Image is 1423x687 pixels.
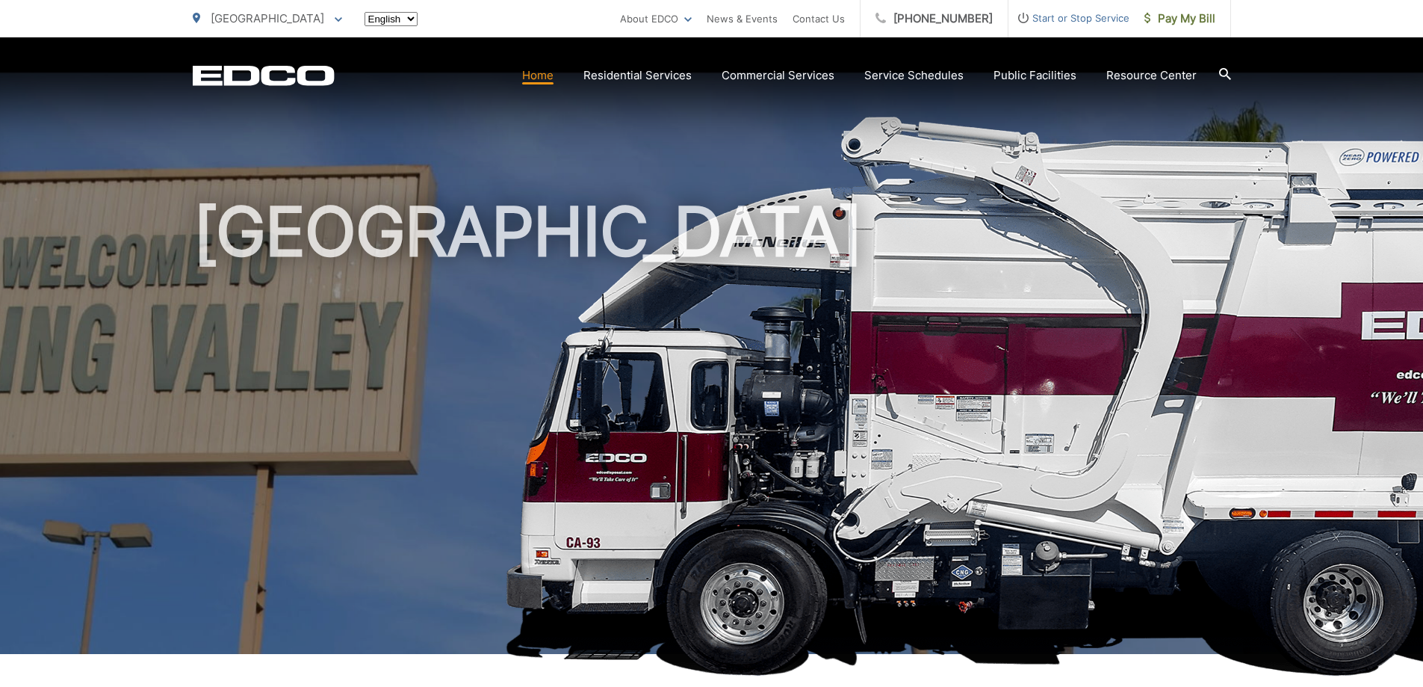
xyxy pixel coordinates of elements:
[993,67,1076,84] a: Public Facilities
[522,67,554,84] a: Home
[620,10,692,28] a: About EDCO
[707,10,778,28] a: News & Events
[864,67,964,84] a: Service Schedules
[722,67,834,84] a: Commercial Services
[365,12,418,26] select: Select a language
[1144,10,1215,28] span: Pay My Bill
[211,11,324,25] span: [GEOGRAPHIC_DATA]
[193,65,335,86] a: EDCD logo. Return to the homepage.
[1106,67,1197,84] a: Resource Center
[793,10,845,28] a: Contact Us
[583,67,692,84] a: Residential Services
[193,194,1231,668] h1: [GEOGRAPHIC_DATA]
